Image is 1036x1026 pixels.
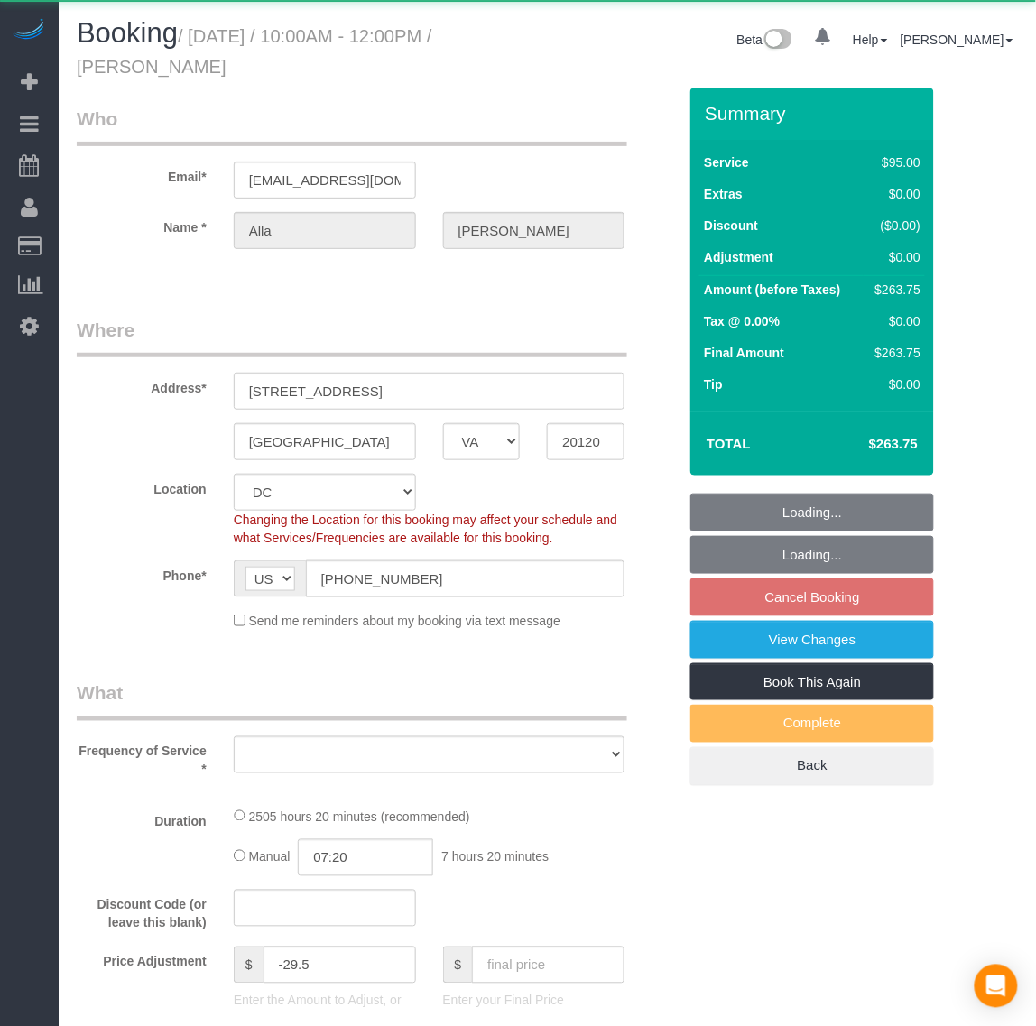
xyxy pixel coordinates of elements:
p: Enter the Amount to Adjust, or [234,992,416,1010]
div: ($0.00) [868,217,920,235]
span: Send me reminders about my booking via text message [249,615,561,629]
legend: What [77,680,627,721]
a: Help [853,32,888,47]
legend: Who [77,106,627,146]
p: Enter your Final Price [443,992,625,1010]
label: Frequency of Service * [63,736,220,779]
span: Manual [249,850,291,864]
span: Booking [77,17,178,49]
div: $263.75 [868,281,920,299]
div: $95.00 [868,153,920,171]
label: Price Adjustment [63,947,220,971]
label: Tax @ 0.00% [704,312,780,330]
label: Service [704,153,749,171]
small: / [DATE] / 10:00AM - 12:00PM / [PERSON_NAME] [77,26,432,77]
input: Zip Code* [547,423,624,460]
input: Phone* [306,560,625,597]
input: Email* [234,162,416,199]
label: Adjustment [704,248,773,266]
strong: Total [707,436,751,451]
span: 2505 hours 20 minutes (recommended) [249,809,470,824]
img: New interface [763,29,792,52]
input: final price [472,947,624,984]
div: Open Intercom Messenger [975,965,1018,1008]
span: Changing the Location for this booking may affect your schedule and what Services/Frequencies are... [234,513,617,545]
label: Amount (before Taxes) [704,281,840,299]
label: Email* [63,162,220,186]
span: $ [443,947,473,984]
div: $0.00 [868,375,920,393]
label: Phone* [63,560,220,585]
span: $ [234,947,264,984]
legend: Where [77,317,627,357]
label: Discount [704,217,758,235]
input: Last Name* [443,212,625,249]
h3: Summary [705,103,925,124]
label: Location [63,474,220,498]
a: Beta [737,32,793,47]
label: Extras [704,185,743,203]
a: Back [690,747,934,785]
label: Address* [63,373,220,397]
a: Book This Again [690,663,934,701]
span: 7 hours 20 minutes [441,850,549,864]
input: City* [234,423,416,460]
div: $0.00 [868,312,920,330]
h4: $263.75 [815,437,918,452]
img: Automaid Logo [11,18,47,43]
input: First Name* [234,212,416,249]
div: $263.75 [868,344,920,362]
label: Name * [63,212,220,236]
label: Final Amount [704,344,784,362]
a: [PERSON_NAME] [901,32,1013,47]
a: View Changes [690,621,934,659]
div: $0.00 [868,248,920,266]
div: $0.00 [868,185,920,203]
label: Duration [63,807,220,831]
label: Discount Code (or leave this blank) [63,890,220,932]
label: Tip [704,375,723,393]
